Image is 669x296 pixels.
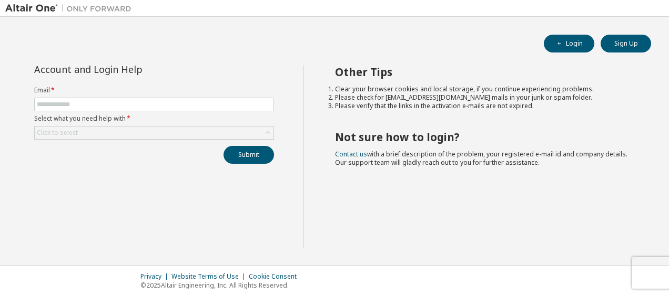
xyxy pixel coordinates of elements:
[224,146,274,164] button: Submit
[335,65,633,79] h2: Other Tips
[335,85,633,93] li: Clear your browser cookies and local storage, if you continue experiencing problems.
[335,102,633,110] li: Please verify that the links in the activation e-mails are not expired.
[335,150,627,167] span: with a brief description of the problem, your registered e-mail id and company details. Our suppo...
[5,3,137,14] img: Altair One
[601,35,651,52] button: Sign Up
[335,93,633,102] li: Please check for [EMAIL_ADDRESS][DOMAIN_NAME] mails in your junk or spam folder.
[249,272,303,281] div: Cookie Consent
[140,281,303,290] p: © 2025 Altair Engineering, Inc. All Rights Reserved.
[171,272,249,281] div: Website Terms of Use
[544,35,594,52] button: Login
[35,126,273,139] div: Click to select
[140,272,171,281] div: Privacy
[34,65,226,73] div: Account and Login Help
[335,150,367,158] a: Contact us
[37,129,78,137] div: Click to select
[34,114,274,123] label: Select what you need help with
[34,86,274,94] label: Email
[335,130,633,144] h2: Not sure how to login?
